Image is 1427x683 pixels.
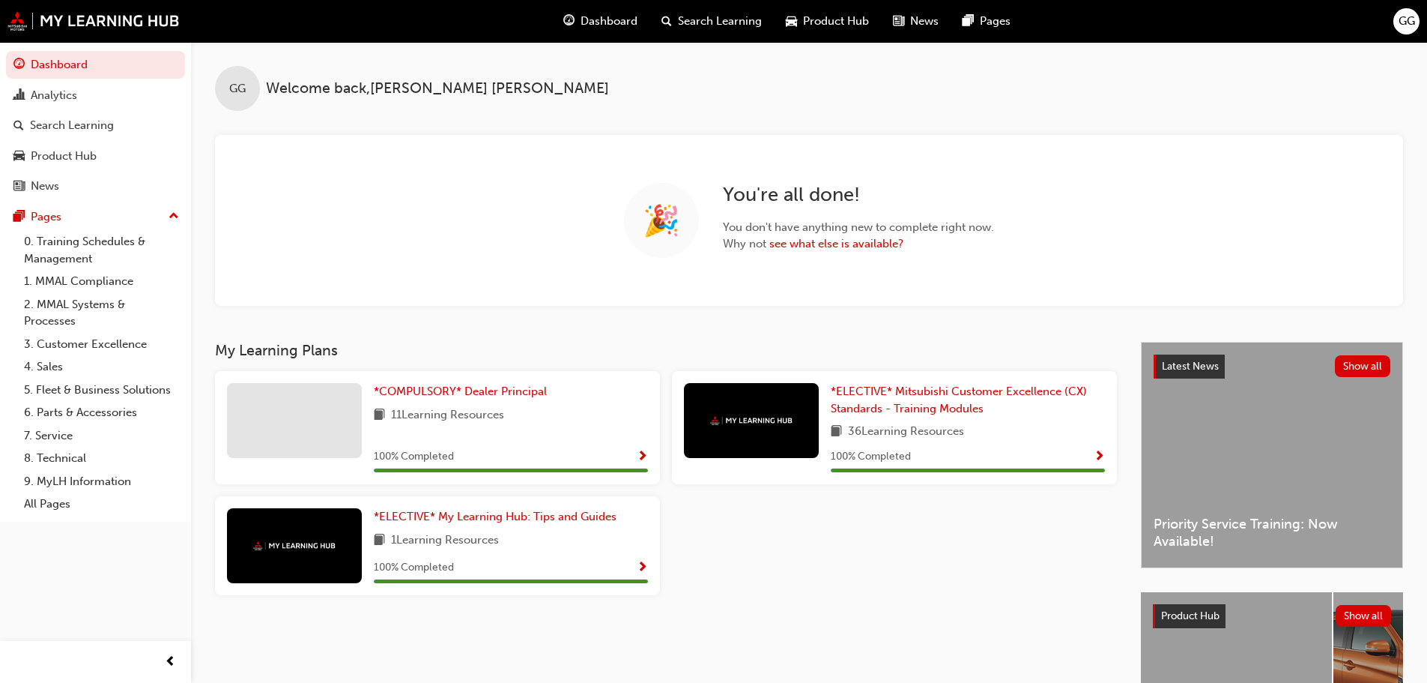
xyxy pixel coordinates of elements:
span: book-icon [831,423,842,442]
span: 100 % Completed [831,448,911,466]
a: Latest NewsShow all [1154,355,1390,379]
a: *ELECTIVE* My Learning Hub: Tips and Guides [374,508,622,526]
span: 🎉 [643,212,680,229]
a: 8. Technical [18,447,185,470]
span: Welcome back , [PERSON_NAME] [PERSON_NAME] [266,80,609,97]
span: Latest News [1162,360,1219,373]
div: News [31,178,59,195]
span: search-icon [13,119,24,133]
span: guage-icon [13,58,25,72]
span: car-icon [786,12,797,31]
a: 1. MMAL Compliance [18,270,185,293]
span: You don't have anything new to complete right now. [723,219,994,236]
span: prev-icon [165,653,176,672]
div: Analytics [31,87,77,104]
button: Show all [1335,355,1391,377]
span: book-icon [374,532,385,550]
a: 2. MMAL Systems & Processes [18,293,185,333]
a: Latest NewsShow allPriority Service Training: Now Available! [1141,342,1403,568]
button: Pages [6,203,185,231]
a: pages-iconPages [951,6,1022,37]
span: 100 % Completed [374,448,454,466]
a: search-iconSearch Learning [649,6,774,37]
span: guage-icon [563,12,575,31]
span: news-icon [13,180,25,193]
a: All Pages [18,493,185,516]
a: 6. Parts & Accessories [18,401,185,424]
img: mmal [710,416,793,426]
a: guage-iconDashboard [551,6,649,37]
span: GG [1399,13,1415,30]
a: Search Learning [6,112,185,139]
a: 7. Service [18,424,185,448]
span: 11 Learning Resources [391,406,504,425]
button: DashboardAnalyticsSearch LearningProduct HubNews [6,48,185,203]
a: car-iconProduct Hub [774,6,881,37]
div: Pages [31,208,61,226]
h2: You're all done! [723,183,994,207]
a: 3. Customer Excellence [18,333,185,356]
a: 4. Sales [18,355,185,379]
button: Show Progress [637,559,648,577]
span: 36 Learning Resources [848,423,964,442]
span: Why not [723,235,994,253]
span: 1 Learning Resources [391,532,499,550]
a: 0. Training Schedules & Management [18,230,185,270]
span: *ELECTIVE* My Learning Hub: Tips and Guides [374,510,616,523]
a: Product HubShow all [1153,604,1391,628]
span: pages-icon [13,211,25,224]
a: see what else is available? [769,237,903,250]
span: up-icon [169,207,179,226]
a: 5. Fleet & Business Solutions [18,379,185,402]
span: pages-icon [963,12,974,31]
span: GG [229,80,246,97]
a: news-iconNews [881,6,951,37]
span: chart-icon [13,89,25,103]
span: News [910,13,939,30]
div: Product Hub [31,148,97,165]
div: Search Learning [30,117,114,134]
span: Pages [980,13,1011,30]
img: mmal [253,541,336,551]
span: Product Hub [1161,610,1220,622]
span: Priority Service Training: Now Available! [1154,516,1390,550]
button: Show Progress [637,448,648,466]
span: book-icon [374,406,385,425]
span: car-icon [13,150,25,163]
span: Show Progress [637,451,648,464]
button: GG [1393,8,1420,34]
span: 100 % Completed [374,559,454,577]
span: Show Progress [637,562,648,575]
a: Dashboard [6,51,185,79]
a: News [6,172,185,200]
span: *COMPULSORY* Dealer Principal [374,385,547,398]
button: Show all [1336,605,1392,627]
button: Show Progress [1094,448,1105,466]
a: Product Hub [6,142,185,170]
a: 9. MyLH Information [18,470,185,493]
img: mmal [7,11,180,31]
a: *COMPULSORY* Dealer Principal [374,383,553,400]
span: *ELECTIVE* Mitsubishi Customer Excellence (CX) Standards - Training Modules [831,385,1087,415]
span: search-icon [661,12,672,31]
h3: My Learning Plans [215,342,1117,359]
a: *ELECTIVE* Mitsubishi Customer Excellence (CX) Standards - Training Modules [831,383,1105,417]
span: Dashboard [581,13,637,30]
span: Product Hub [803,13,869,30]
span: Search Learning [678,13,762,30]
a: Analytics [6,82,185,109]
span: Show Progress [1094,451,1105,464]
span: news-icon [893,12,904,31]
